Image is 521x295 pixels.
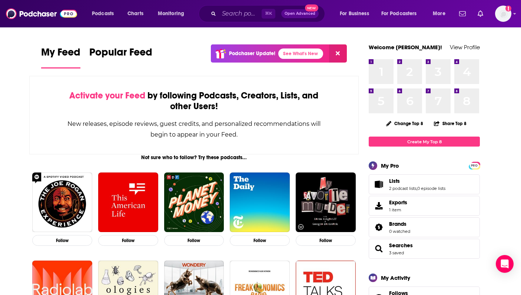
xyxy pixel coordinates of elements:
[369,217,480,237] span: Brands
[496,255,514,273] div: Open Intercom Messenger
[389,199,407,206] span: Exports
[67,90,321,112] div: by following Podcasts, Creators, Lists, and other Users!
[335,8,378,20] button: open menu
[98,235,158,246] button: Follow
[89,46,152,63] span: Popular Feed
[123,8,148,20] a: Charts
[153,8,194,20] button: open menu
[389,229,410,234] a: 0 watched
[41,46,80,63] span: My Feed
[92,9,114,19] span: Podcasts
[369,196,480,216] a: Exports
[67,118,321,140] div: New releases, episode reviews, guest credits, and personalized recommendations will begin to appe...
[389,178,400,184] span: Lists
[305,4,318,11] span: New
[229,50,275,57] p: Podchaser Update!
[381,9,417,19] span: For Podcasters
[32,235,92,246] button: Follow
[505,6,511,11] svg: Add a profile image
[285,12,315,16] span: Open Advanced
[87,8,123,20] button: open menu
[382,119,428,128] button: Change Top 8
[164,235,224,246] button: Follow
[428,8,455,20] button: open menu
[389,221,406,227] span: Brands
[369,137,480,147] a: Create My Top 8
[219,8,262,20] input: Search podcasts, credits, & more...
[434,116,467,131] button: Share Top 8
[340,9,369,19] span: For Business
[278,48,323,59] a: See What's New
[381,274,410,281] div: My Activity
[389,221,410,227] a: Brands
[98,172,158,232] img: This American Life
[371,201,386,211] span: Exports
[456,7,469,20] a: Show notifications dropdown
[389,178,445,184] a: Lists
[369,174,480,194] span: Lists
[369,44,442,51] a: Welcome [PERSON_NAME]!
[495,6,511,22] button: Show profile menu
[164,172,224,232] img: Planet Money
[296,172,356,232] img: My Favorite Murder with Karen Kilgariff and Georgia Hardstark
[32,172,92,232] img: The Joe Rogan Experience
[417,186,445,191] a: 0 episode lists
[262,9,275,19] span: ⌘ K
[158,9,184,19] span: Monitoring
[470,163,479,168] span: PRO
[470,162,479,168] a: PRO
[371,244,386,254] a: Searches
[29,154,359,161] div: Not sure who to follow? Try these podcasts...
[230,172,290,232] img: The Daily
[230,235,290,246] button: Follow
[89,46,152,68] a: Popular Feed
[281,9,319,18] button: Open AdvancedNew
[495,6,511,22] img: User Profile
[296,235,356,246] button: Follow
[433,9,445,19] span: More
[371,179,386,190] a: Lists
[389,207,407,212] span: 1 item
[41,46,80,68] a: My Feed
[389,242,413,249] a: Searches
[475,7,486,20] a: Show notifications dropdown
[369,239,480,259] span: Searches
[371,222,386,232] a: Brands
[206,5,332,22] div: Search podcasts, credits, & more...
[6,7,77,21] img: Podchaser - Follow, Share and Rate Podcasts
[450,44,480,51] a: View Profile
[376,8,428,20] button: open menu
[69,90,145,101] span: Activate your Feed
[381,162,399,169] div: My Pro
[389,250,404,255] a: 3 saved
[389,186,417,191] a: 2 podcast lists
[495,6,511,22] span: Logged in as TrevorC
[127,9,143,19] span: Charts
